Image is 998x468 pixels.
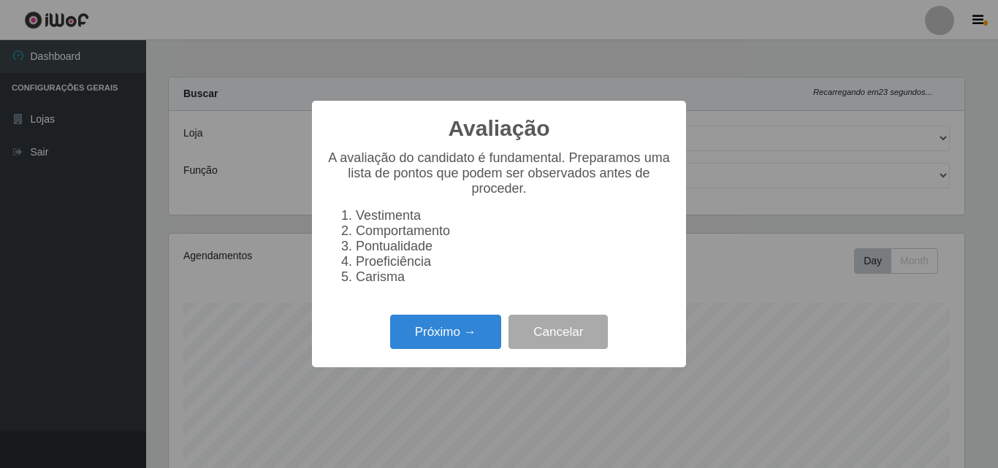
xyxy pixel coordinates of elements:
li: Proeficiência [356,254,671,269]
button: Próximo → [390,315,501,349]
h2: Avaliação [449,115,550,142]
li: Comportamento [356,223,671,239]
p: A avaliação do candidato é fundamental. Preparamos uma lista de pontos que podem ser observados a... [327,150,671,196]
li: Vestimenta [356,208,671,223]
li: Pontualidade [356,239,671,254]
li: Carisma [356,269,671,285]
button: Cancelar [508,315,608,349]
